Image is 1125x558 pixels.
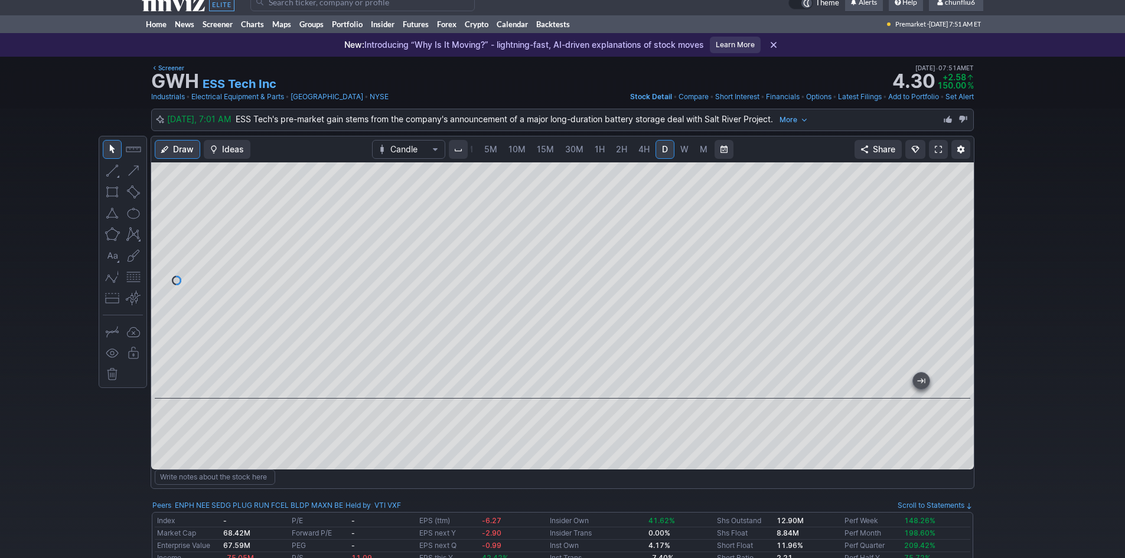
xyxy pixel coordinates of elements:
[710,37,761,53] a: Learn More
[801,91,805,103] span: •
[715,140,733,159] button: Range
[951,140,970,159] button: Chart Settings
[482,516,501,525] span: -6.27
[945,91,974,103] a: Set Alert
[124,182,143,201] button: Rotated rectangle
[124,246,143,265] button: Brush
[151,63,184,73] a: Screener
[761,91,765,103] span: •
[124,267,143,286] button: Fibonacci retracements
[198,15,237,33] a: Screener
[937,80,966,90] span: 150.00
[929,140,948,159] a: Fullscreen
[152,500,343,511] div: :
[679,91,709,103] a: Compare
[648,541,670,550] b: 4.17%
[191,91,284,103] a: Electrical Equipment & Parts
[842,527,902,540] td: Perf Month
[616,144,627,154] span: 2H
[291,500,309,511] a: BLDP
[656,140,674,159] a: D
[630,91,672,103] a: Stock Detail
[372,140,445,159] button: Chart Type
[103,161,122,180] button: Line
[873,143,895,155] span: Share
[289,527,349,540] td: Forward P/E
[780,114,797,126] span: More
[482,528,501,537] span: -2.90
[508,144,526,154] span: 10M
[967,80,974,90] span: %
[390,143,427,155] span: Candle
[223,541,250,550] b: 67.59M
[895,15,929,33] span: Premarket ·
[905,140,925,159] button: Explore new features
[560,140,589,159] a: 30M
[103,289,122,308] button: Position
[484,144,497,154] span: 5M
[547,527,646,540] td: Insider Trans
[285,91,289,103] span: •
[833,91,837,103] span: •
[915,63,974,73] span: [DATE] 07:51AM ET
[630,92,672,101] span: Stock Detail
[493,15,532,33] a: Calendar
[173,143,194,155] span: Draw
[806,91,831,103] a: Options
[547,515,646,527] td: Insider Own
[124,225,143,244] button: XABCD
[531,140,559,159] a: 15M
[171,15,198,33] a: News
[351,541,355,550] b: -
[417,540,479,552] td: EPS next Q
[715,515,774,527] td: Shs Outstand
[124,322,143,341] button: Drawings autosave: Off
[344,40,364,50] span: New:
[237,15,268,33] a: Charts
[103,225,122,244] button: Polygon
[715,91,759,103] a: Short Interest
[344,39,704,51] p: Introducing “Why Is It Moving?” - lightning-fast, AI-driven explanations of stock moves
[155,540,221,552] td: Enterprise Value
[855,140,902,159] button: Share
[367,15,399,33] a: Insider
[124,204,143,223] button: Ellipse
[611,140,632,159] a: 2H
[700,144,707,154] span: M
[595,144,605,154] span: 1H
[777,541,803,550] a: 11.96%
[374,500,386,511] a: VTI
[479,140,503,159] a: 5M
[103,182,122,201] button: Rectangle
[503,140,531,159] a: 10M
[364,91,369,103] span: •
[838,92,882,101] span: Latest Filings
[311,500,332,511] a: MAXN
[717,541,753,550] a: Short Float
[175,500,194,511] a: ENPH
[271,500,289,511] a: FCEL
[883,91,887,103] span: •
[155,527,221,540] td: Market Cap
[680,144,689,154] span: W
[124,289,143,308] button: Anchored VWAP
[155,515,221,527] td: Index
[417,527,479,540] td: EPS next Y
[842,515,902,527] td: Perf Week
[842,540,902,552] td: Perf Quarter
[103,140,122,159] button: Mouse
[211,500,231,511] a: SEDG
[103,267,122,286] button: Elliott waves
[289,540,349,552] td: PEG
[167,114,236,124] span: [DATE], 7:01 AM
[103,344,122,363] button: Hide drawings
[935,63,938,73] span: •
[715,527,774,540] td: Shs Float
[449,140,468,159] button: Interval
[673,91,677,103] span: •
[537,144,554,154] span: 15M
[124,140,143,159] button: Measure
[898,501,973,510] a: Scroll to Statements
[648,516,675,525] span: 41.62%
